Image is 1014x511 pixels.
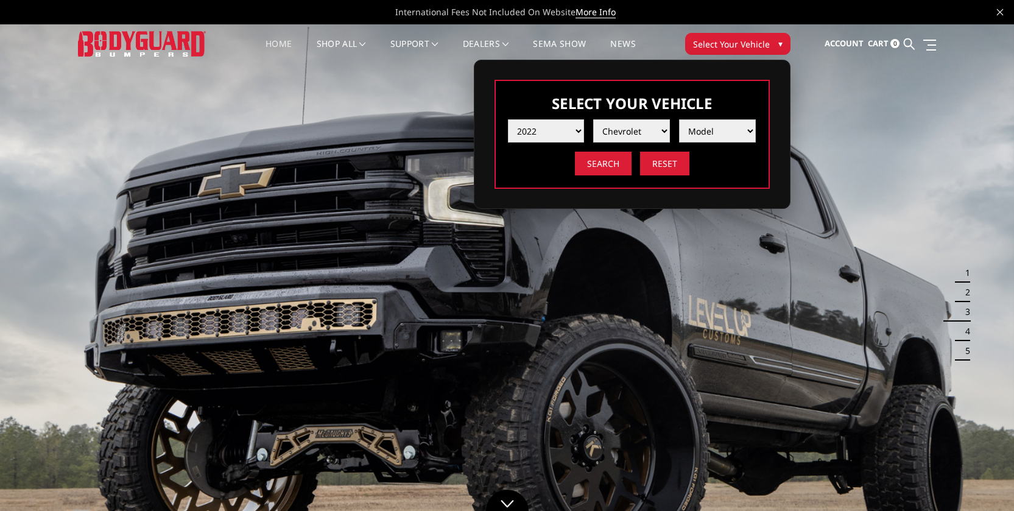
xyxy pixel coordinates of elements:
a: News [610,40,635,63]
input: Search [575,152,632,175]
span: Account [825,38,864,49]
a: SEMA Show [533,40,586,63]
button: Select Your Vehicle [685,33,790,55]
button: 2 of 5 [958,283,970,303]
a: Dealers [463,40,509,63]
span: Select Your Vehicle [693,38,770,51]
button: 3 of 5 [958,303,970,322]
button: 4 of 5 [958,322,970,341]
button: 5 of 5 [958,341,970,361]
span: Cart [868,38,889,49]
img: BODYGUARD BUMPERS [78,31,206,56]
a: Cart 0 [868,27,900,60]
a: Account [825,27,864,60]
a: Click to Down [486,490,529,511]
a: Home [266,40,292,63]
span: ▾ [778,37,783,50]
span: 0 [890,39,900,48]
a: More Info [576,6,616,18]
button: 1 of 5 [958,264,970,283]
input: Reset [640,152,689,175]
a: Support [390,40,438,63]
a: shop all [317,40,366,63]
h3: Select Your Vehicle [508,93,756,113]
